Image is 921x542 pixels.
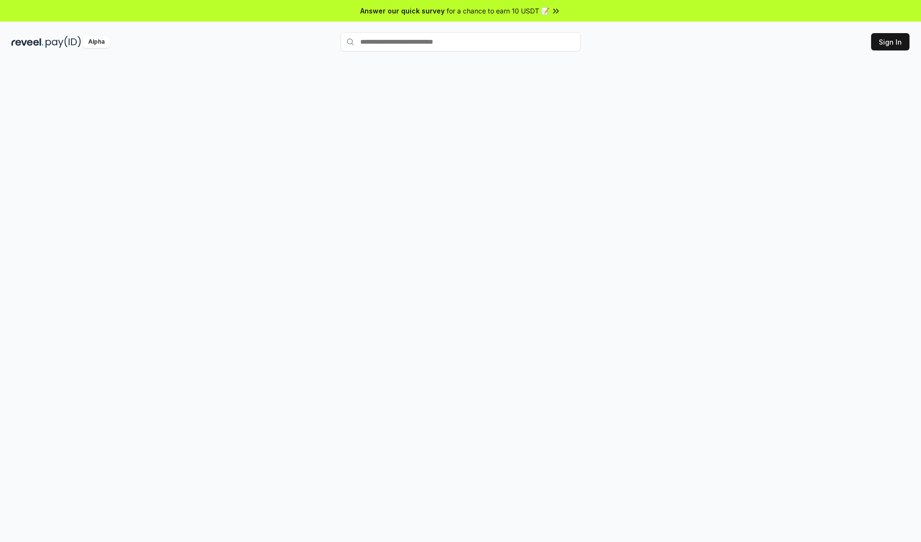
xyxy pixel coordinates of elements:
img: reveel_dark [12,36,44,48]
button: Sign In [871,33,909,50]
img: pay_id [46,36,81,48]
span: for a chance to earn 10 USDT 📝 [447,6,549,16]
span: Answer our quick survey [360,6,445,16]
div: Alpha [83,36,110,48]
